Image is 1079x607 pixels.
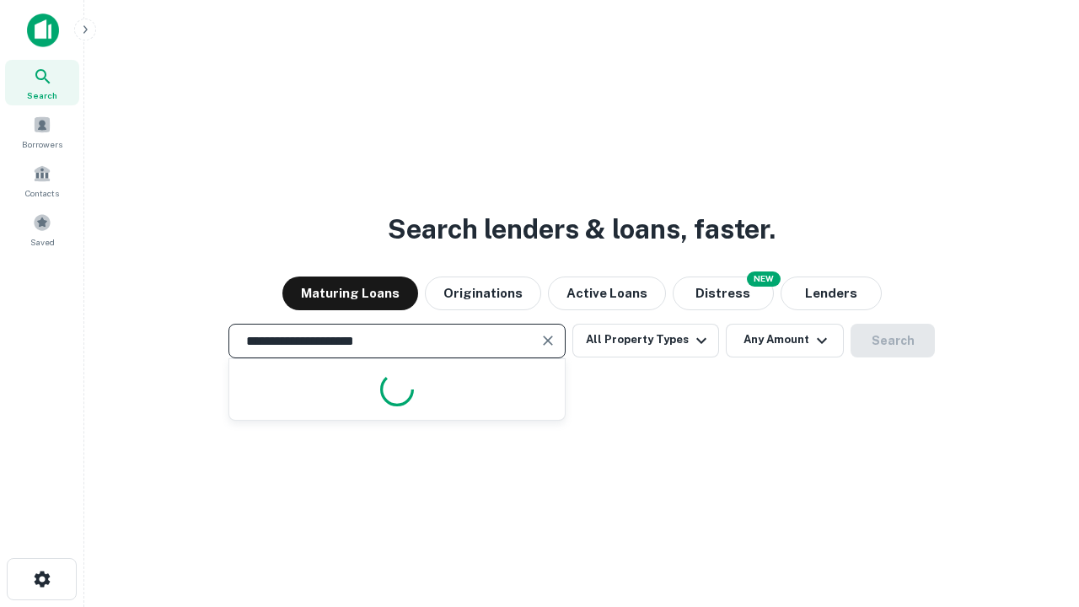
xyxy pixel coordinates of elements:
img: capitalize-icon.png [27,13,59,47]
iframe: Chat Widget [995,472,1079,553]
button: Lenders [781,277,882,310]
a: Borrowers [5,109,79,154]
button: Maturing Loans [282,277,418,310]
button: Search distressed loans with lien and other non-mortgage details. [673,277,774,310]
div: NEW [747,271,781,287]
span: Saved [30,235,55,249]
button: Active Loans [548,277,666,310]
span: Contacts [25,186,59,200]
a: Contacts [5,158,79,203]
button: Originations [425,277,541,310]
button: Clear [536,329,560,352]
a: Saved [5,207,79,252]
span: Search [27,89,57,102]
button: Any Amount [726,324,844,357]
button: All Property Types [572,324,719,357]
span: Borrowers [22,137,62,151]
h3: Search lenders & loans, faster. [388,209,776,250]
a: Search [5,60,79,105]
